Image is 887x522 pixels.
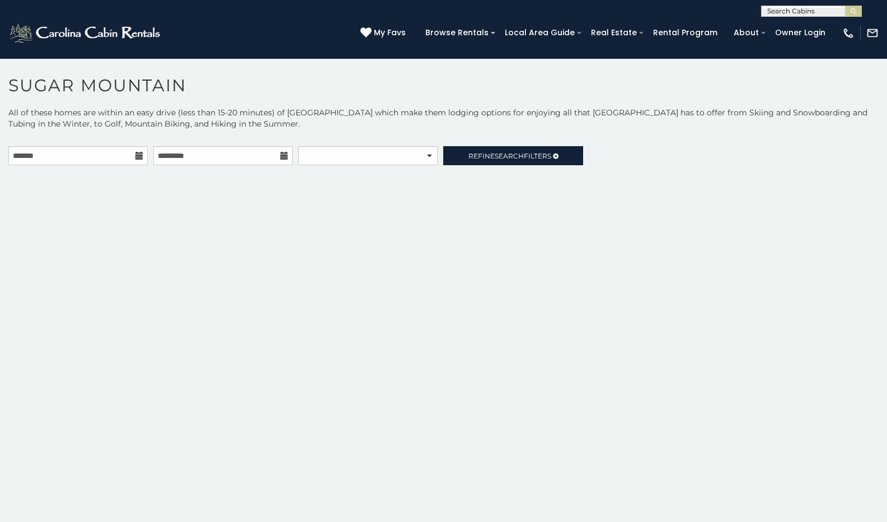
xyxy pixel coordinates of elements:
a: Rental Program [647,24,723,41]
img: mail-regular-white.png [866,27,879,39]
a: RefineSearchFilters [443,146,583,165]
a: Owner Login [769,24,831,41]
img: phone-regular-white.png [842,27,855,39]
a: Real Estate [585,24,642,41]
a: Browse Rentals [420,24,494,41]
a: Local Area Guide [499,24,580,41]
a: My Favs [360,27,409,39]
img: White-1-2.png [8,22,163,44]
span: Refine Filters [468,152,551,160]
a: About [728,24,764,41]
span: Search [495,152,524,160]
span: My Favs [374,27,406,39]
